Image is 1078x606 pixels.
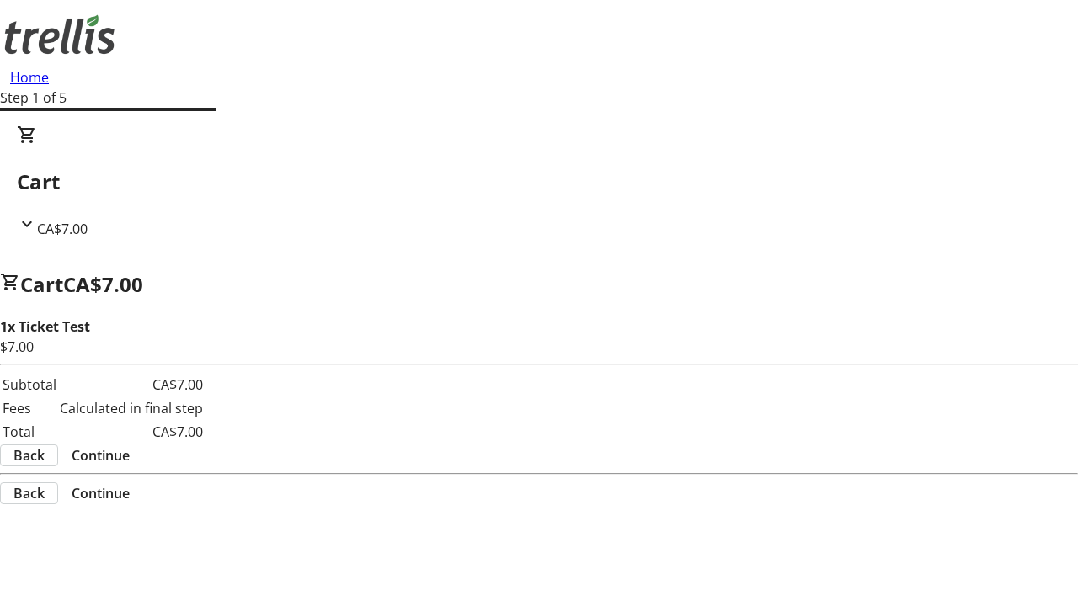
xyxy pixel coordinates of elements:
[63,270,143,298] span: CA$7.00
[72,483,130,503] span: Continue
[58,445,143,465] button: Continue
[59,374,204,396] td: CA$7.00
[17,167,1061,197] h2: Cart
[58,483,143,503] button: Continue
[59,421,204,443] td: CA$7.00
[2,421,57,443] td: Total
[37,220,88,238] span: CA$7.00
[20,270,63,298] span: Cart
[13,445,45,465] span: Back
[13,483,45,503] span: Back
[59,397,204,419] td: Calculated in final step
[72,445,130,465] span: Continue
[17,125,1061,239] div: CartCA$7.00
[2,397,57,419] td: Fees
[2,374,57,396] td: Subtotal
